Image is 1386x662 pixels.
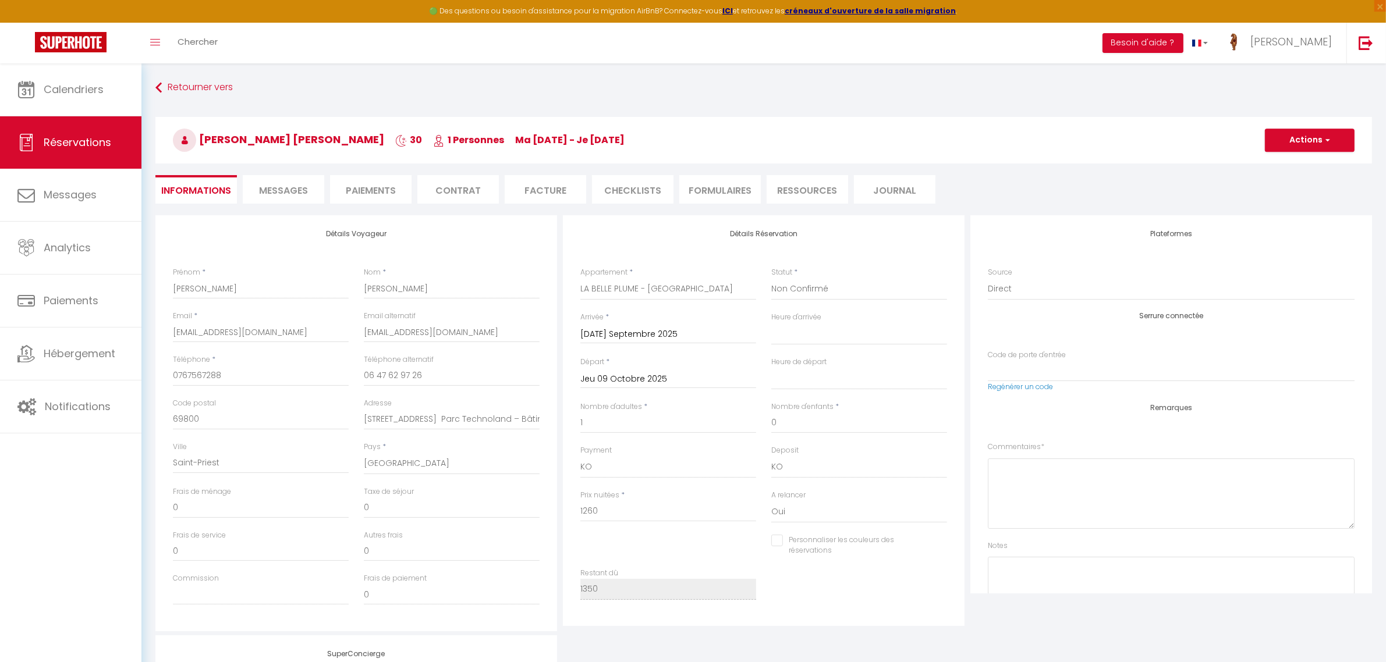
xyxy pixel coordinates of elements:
label: Deposit [771,445,799,456]
span: Réservations [44,135,111,150]
label: Départ [580,357,604,368]
label: Code postal [173,398,216,409]
label: Prénom [173,267,200,278]
a: Chercher [169,23,226,63]
h4: Détails Réservation [580,230,947,238]
a: Retourner vers [155,77,1372,98]
span: 1 Personnes [433,133,504,147]
a: ICI [722,6,733,16]
label: Email alternatif [364,311,416,322]
label: Taxe de séjour [364,486,414,497]
li: CHECKLISTS [592,175,673,204]
span: Calendriers [44,82,104,97]
label: Appartement [580,267,628,278]
span: Hébergement [44,346,115,361]
span: Paiements [44,293,98,308]
img: ... [1225,33,1243,51]
label: Adresse [364,398,392,409]
label: Prix nuitées [580,490,619,501]
label: Frais de ménage [173,486,231,497]
label: Téléphone alternatif [364,354,434,365]
label: A relancer [771,490,806,501]
label: Restant dû [580,568,618,579]
span: [PERSON_NAME] [PERSON_NAME] [173,132,384,147]
h4: Détails Voyageur [173,230,540,238]
li: Paiements [330,175,412,204]
h4: SuperConcierge [173,650,540,658]
label: Frais de paiement [364,573,427,584]
label: Nom [364,267,381,278]
span: 30 [395,133,422,147]
label: Frais de service [173,530,226,541]
label: Email [173,311,192,322]
span: Notifications [45,399,111,414]
h4: Remarques [988,404,1355,412]
span: Messages [44,187,97,202]
label: Commission [173,573,219,584]
label: Nombre d'adultes [580,401,642,412]
span: Chercher [178,35,218,48]
label: Commentaires [988,442,1044,453]
label: Heure de départ [771,357,827,368]
button: Besoin d'aide ? [1103,33,1183,53]
label: Arrivée [580,312,604,323]
label: Statut [771,267,792,278]
a: Regénérer un code [988,382,1053,391]
a: créneaux d'ouverture de la salle migration [785,6,956,16]
img: Super Booking [35,32,107,52]
span: [PERSON_NAME] [1250,34,1332,49]
li: Contrat [417,175,499,204]
button: Ouvrir le widget de chat LiveChat [9,5,44,40]
label: Autres frais [364,530,403,541]
label: Payment [580,445,612,456]
label: Code de porte d'entrée [988,350,1066,361]
button: Actions [1265,129,1355,152]
li: Journal [854,175,935,204]
label: Source [988,267,1012,278]
a: ... [PERSON_NAME] [1217,23,1346,63]
li: FORMULAIRES [679,175,761,204]
h4: Serrure connectée [988,312,1355,320]
label: Pays [364,442,381,453]
label: Notes [988,540,1008,551]
span: Analytics [44,240,91,255]
li: Ressources [767,175,848,204]
label: Nombre d'enfants [771,401,834,412]
h4: Plateformes [988,230,1355,238]
li: Facture [505,175,586,204]
label: Téléphone [173,354,210,365]
span: Messages [259,184,308,197]
label: Heure d'arrivée [771,312,821,323]
img: logout [1359,35,1373,50]
span: ma [DATE] - je [DATE] [515,133,625,147]
li: Informations [155,175,237,204]
label: Ville [173,442,187,453]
